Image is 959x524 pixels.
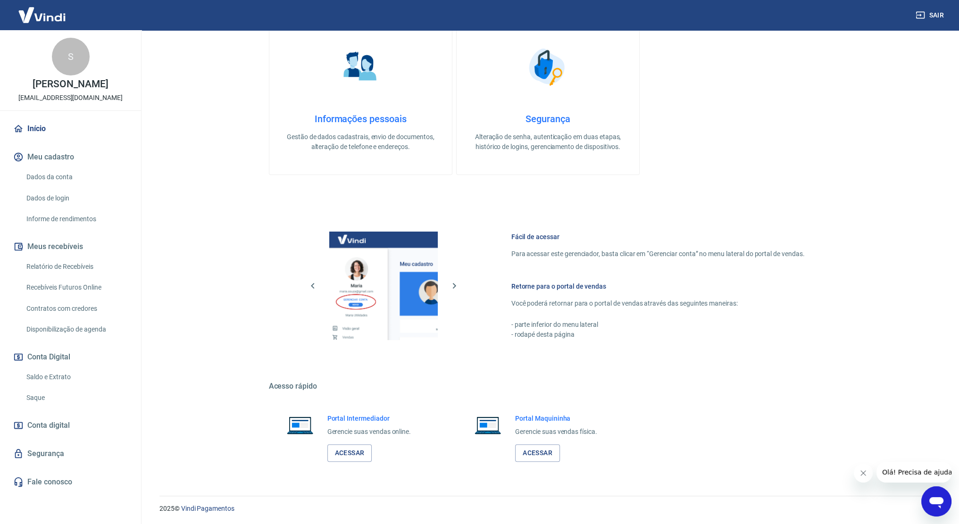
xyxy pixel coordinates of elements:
p: Gerencie suas vendas física. [515,427,597,437]
img: Vindi [11,0,73,29]
h5: Acesso rápido [269,382,827,391]
a: Vindi Pagamentos [181,505,234,512]
h6: Retorne para o portal de vendas [511,282,805,291]
iframe: Mensagem da empresa [876,462,951,482]
span: Conta digital [27,419,70,432]
h6: Fácil de acessar [511,232,805,241]
img: Imagem da dashboard mostrando o botão de gerenciar conta na sidebar no lado esquerdo [329,232,438,340]
img: Imagem de um notebook aberto [468,414,508,436]
p: 2025 © [159,504,936,514]
a: Acessar [327,444,372,462]
div: S [52,38,90,75]
a: Saque [23,388,130,408]
a: Dados da conta [23,167,130,187]
h6: Portal Intermediador [327,414,411,423]
a: Informe de rendimentos [23,209,130,229]
iframe: Botão para abrir a janela de mensagens [921,486,951,516]
a: SegurançaSegurançaAlteração de senha, autenticação em duas etapas, histórico de logins, gerenciam... [456,20,640,175]
p: [EMAIL_ADDRESS][DOMAIN_NAME] [18,93,123,103]
a: Fale conosco [11,472,130,492]
button: Conta Digital [11,347,130,367]
a: Segurança [11,443,130,464]
p: Gerencie suas vendas online. [327,427,411,437]
h6: Portal Maquininha [515,414,597,423]
a: Conta digital [11,415,130,436]
p: - rodapé desta página [511,330,805,340]
a: Dados de login [23,189,130,208]
a: Início [11,118,130,139]
p: Gestão de dados cadastrais, envio de documentos, alteração de telefone e endereços. [284,132,437,152]
img: Segurança [524,43,571,91]
h4: Informações pessoais [284,113,437,125]
a: Disponibilização de agenda [23,320,130,339]
p: [PERSON_NAME] [33,79,108,89]
img: Informações pessoais [337,43,384,91]
p: - parte inferior do menu lateral [511,320,805,330]
a: Relatório de Recebíveis [23,257,130,276]
a: Acessar [515,444,560,462]
p: Para acessar este gerenciador, basta clicar em “Gerenciar conta” no menu lateral do portal de ven... [511,249,805,259]
a: Contratos com credores [23,299,130,318]
button: Meu cadastro [11,147,130,167]
iframe: Fechar mensagem [854,464,873,482]
img: Imagem de um notebook aberto [280,414,320,436]
a: Recebíveis Futuros Online [23,278,130,297]
span: Olá! Precisa de ajuda? [6,7,79,14]
button: Meus recebíveis [11,236,130,257]
button: Sair [914,7,948,24]
p: Você poderá retornar para o portal de vendas através das seguintes maneiras: [511,299,805,308]
a: Saldo e Extrato [23,367,130,387]
p: Alteração de senha, autenticação em duas etapas, histórico de logins, gerenciamento de dispositivos. [472,132,624,152]
h4: Segurança [472,113,624,125]
a: Informações pessoaisInformações pessoaisGestão de dados cadastrais, envio de documentos, alteraçã... [269,20,452,175]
